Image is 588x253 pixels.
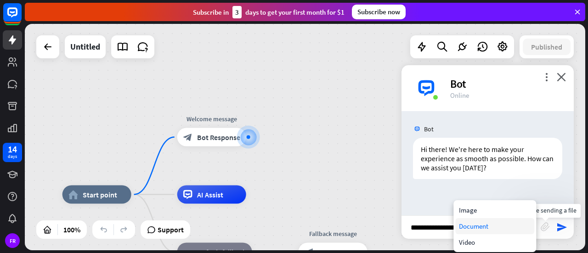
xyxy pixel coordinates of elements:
[455,234,534,250] div: Video
[352,5,406,19] div: Subscribe now
[450,77,563,91] div: Bot
[557,73,566,81] i: close
[5,233,20,248] div: FR
[232,6,242,18] div: 3
[450,91,563,100] div: Online
[70,35,100,58] div: Untitled
[455,202,534,218] div: Image
[183,133,192,142] i: block_bot_response
[556,222,567,233] i: send
[197,190,223,199] span: AI Assist
[413,138,562,179] div: Hi there! We're here to make your experience as smooth as possible. How can we assist you [DATE]?
[455,218,534,234] div: Document
[8,153,17,160] div: days
[193,6,345,18] div: Subscribe in days to get your first month for $1
[292,229,374,238] div: Fallback message
[61,222,83,237] div: 100%
[158,222,184,237] span: Support
[542,73,551,81] i: more_vert
[424,125,434,133] span: Bot
[170,114,253,124] div: Welcome message
[523,39,571,55] button: Published
[3,143,22,162] a: 14 days
[197,133,240,142] span: Bot Response
[83,190,117,199] span: Start point
[68,190,78,199] i: home_2
[8,145,17,153] div: 14
[541,222,550,231] i: block_attachment
[7,4,35,31] button: Open LiveChat chat widget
